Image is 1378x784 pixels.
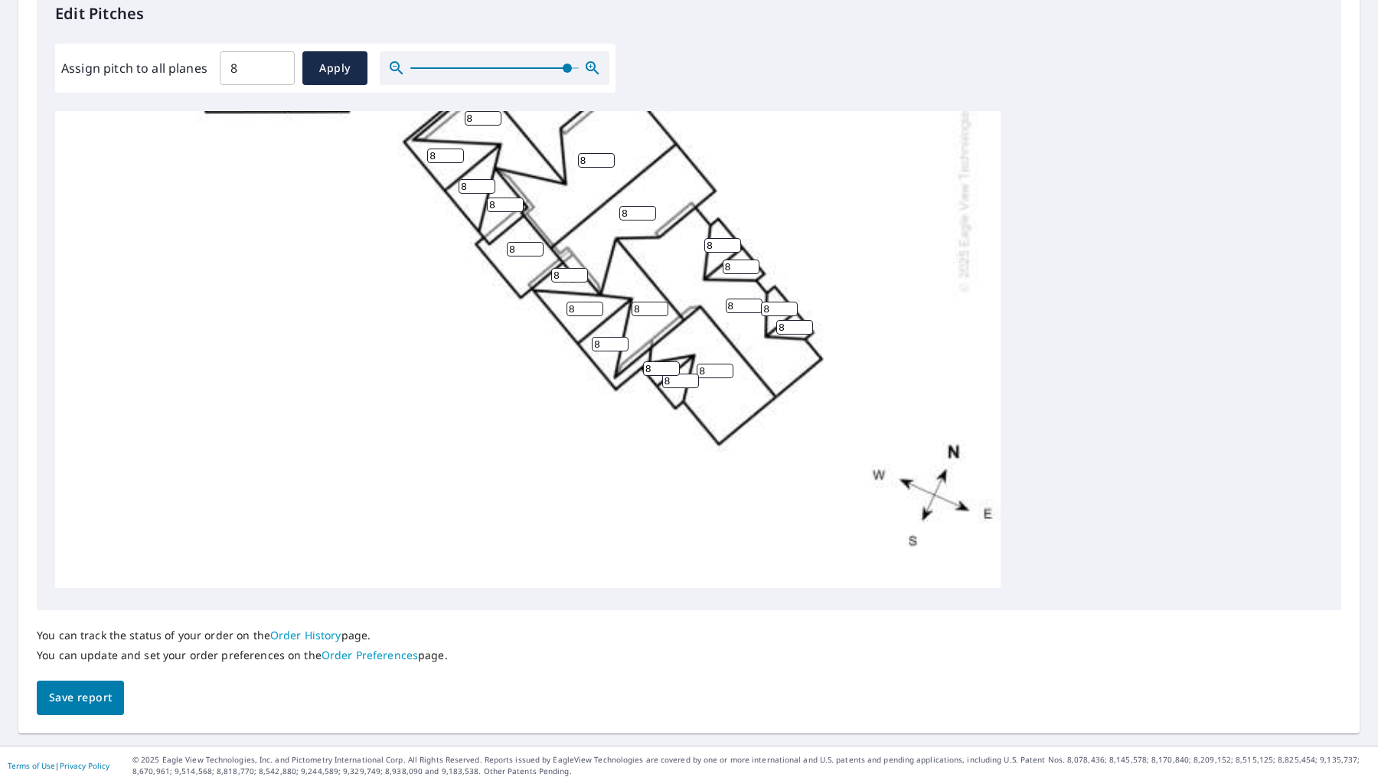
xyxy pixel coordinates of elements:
button: Save report [37,681,124,715]
p: | [8,761,109,770]
button: Apply [302,51,367,85]
p: Edit Pitches [55,2,1323,25]
input: 00.0 [220,47,295,90]
a: Privacy Policy [60,760,109,771]
p: You can update and set your order preferences on the page. [37,648,448,662]
a: Order Preferences [322,648,418,662]
label: Assign pitch to all planes [61,59,207,77]
a: Order History [270,628,341,642]
p: © 2025 Eagle View Technologies, Inc. and Pictometry International Corp. All Rights Reserved. Repo... [132,754,1370,777]
a: Terms of Use [8,760,55,771]
span: Apply [315,59,355,78]
span: Save report [49,688,112,707]
p: You can track the status of your order on the page. [37,629,448,642]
